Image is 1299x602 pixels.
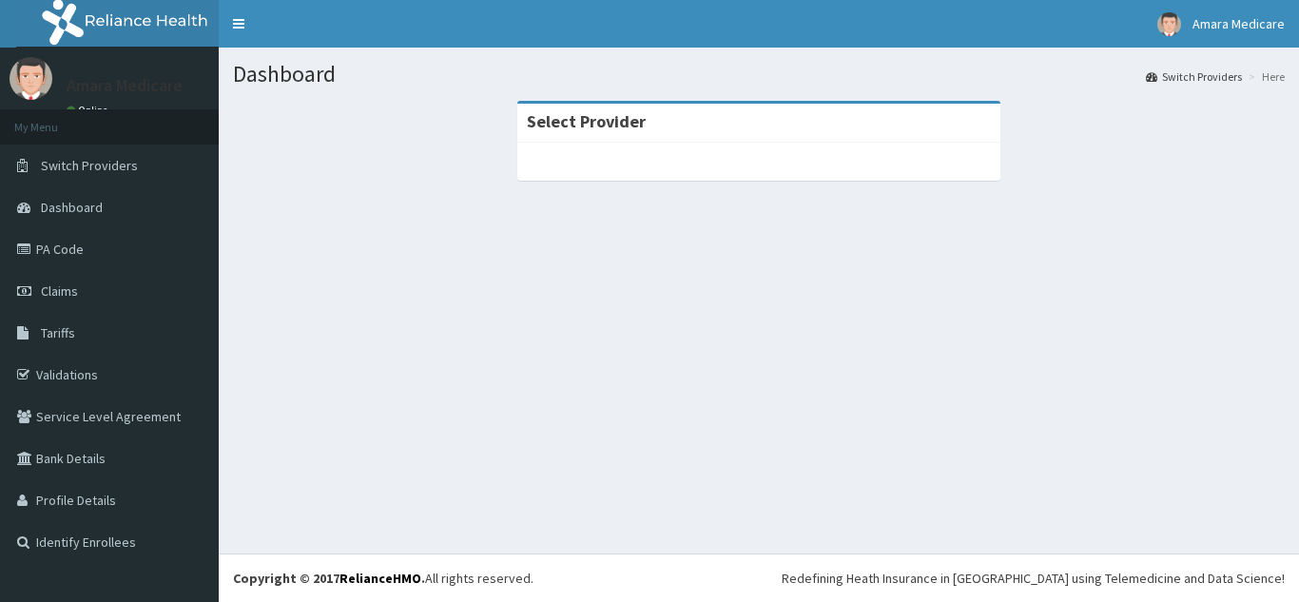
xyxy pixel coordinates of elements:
img: User Image [10,57,52,100]
img: User Image [1157,12,1181,36]
div: Redefining Heath Insurance in [GEOGRAPHIC_DATA] using Telemedicine and Data Science! [782,569,1285,588]
a: Switch Providers [1146,68,1242,85]
span: Dashboard [41,199,103,216]
footer: All rights reserved. [219,553,1299,602]
h1: Dashboard [233,62,1285,87]
span: Switch Providers [41,157,138,174]
p: Amara Medicare [67,77,183,94]
span: Amara Medicare [1192,15,1285,32]
strong: Select Provider [527,110,646,132]
span: Tariffs [41,324,75,341]
a: RelianceHMO [339,570,421,587]
li: Here [1244,68,1285,85]
a: Online [67,104,112,117]
span: Claims [41,282,78,300]
strong: Copyright © 2017 . [233,570,425,587]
